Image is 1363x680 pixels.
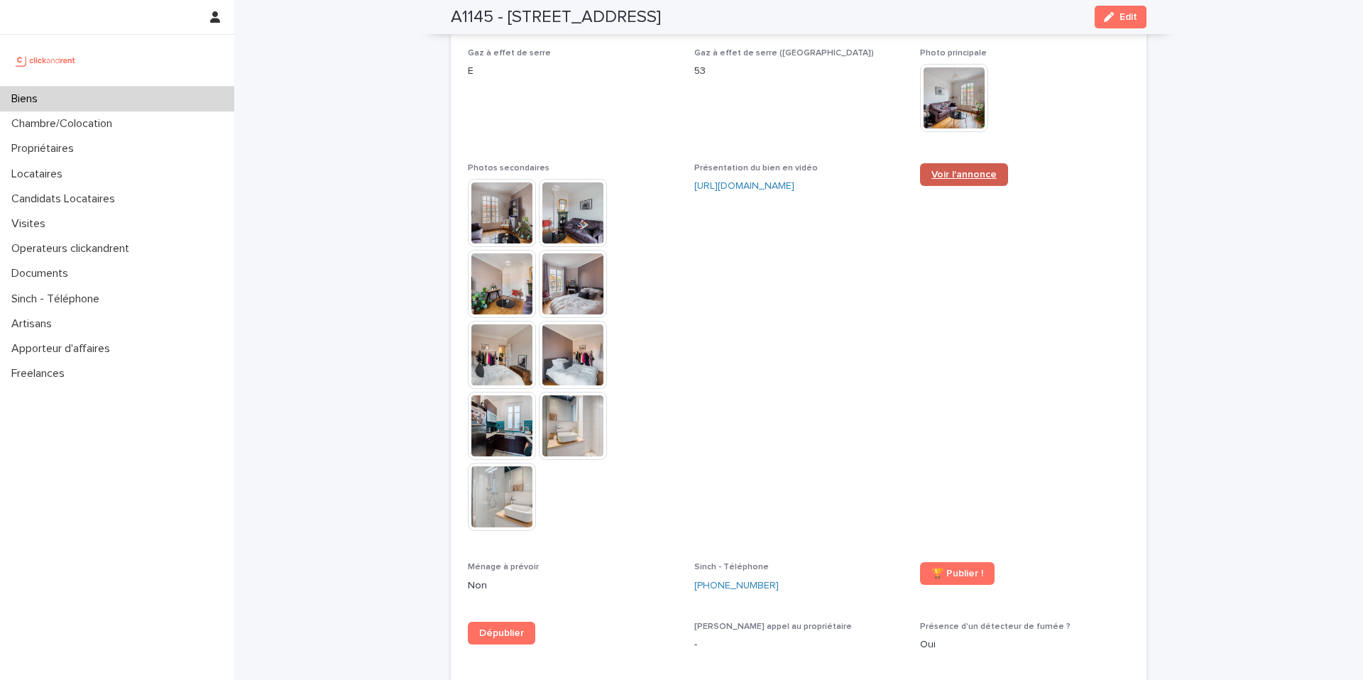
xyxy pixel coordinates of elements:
[6,168,74,181] p: Locataires
[479,628,524,638] span: Dépublier
[11,46,80,75] img: UCB0brd3T0yccxBKYDjQ
[920,562,995,585] a: 🏆 Publier !
[694,563,769,571] span: Sinch - Téléphone
[468,164,549,172] span: Photos secondaires
[920,49,987,57] span: Photo principale
[6,117,124,131] p: Chambre/Colocation
[1120,12,1137,22] span: Edit
[451,7,661,28] h2: A1145 - [STREET_ADDRESS]
[468,49,551,57] span: Gaz à effet de serre
[694,623,852,631] span: [PERSON_NAME] appel au propriétaire
[6,242,141,256] p: Operateurs clickandrent
[468,578,677,593] p: Non
[920,637,1129,652] p: Oui
[468,64,677,79] p: E
[6,317,63,331] p: Artisans
[694,181,794,191] a: [URL][DOMAIN_NAME]
[931,170,997,180] span: Voir l'annonce
[6,367,76,380] p: Freelances
[694,49,874,57] span: Gaz à effet de serre ([GEOGRAPHIC_DATA])
[468,563,539,571] span: Ménage à prévoir
[694,164,818,172] span: Présentation du bien en vidéo
[6,267,80,280] p: Documents
[931,569,983,578] span: 🏆 Publier !
[468,622,535,645] a: Dépublier
[6,92,49,106] p: Biens
[6,192,126,206] p: Candidats Locataires
[694,581,779,591] ringoverc2c-84e06f14122c: Call with Ringover
[694,578,779,593] a: [PHONE_NUMBER]
[6,217,57,231] p: Visites
[694,581,779,591] ringoverc2c-number-84e06f14122c: [PHONE_NUMBER]
[694,637,904,652] p: -
[920,163,1008,186] a: Voir l'annonce
[6,292,111,306] p: Sinch - Téléphone
[6,342,121,356] p: Apporteur d'affaires
[6,142,85,155] p: Propriétaires
[920,623,1071,631] span: Présence d'un détecteur de fumée ?
[1095,6,1146,28] button: Edit
[694,64,904,79] p: 53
